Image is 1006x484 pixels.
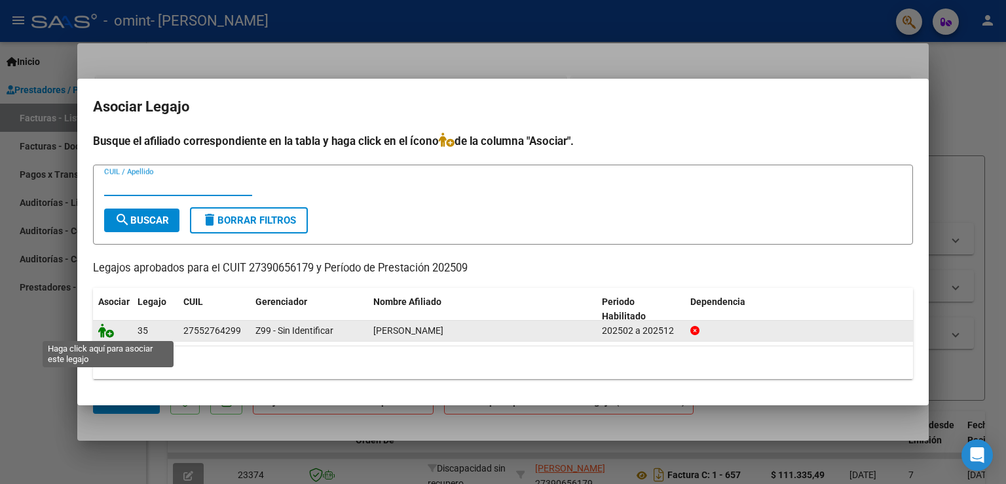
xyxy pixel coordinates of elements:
[138,325,148,336] span: 35
[183,323,241,338] div: 27552764299
[93,346,913,379] div: 1 registros
[250,288,368,331] datatable-header-cell: Gerenciador
[178,288,250,331] datatable-header-cell: CUIL
[93,288,132,331] datatable-header-cell: Asociar
[93,132,913,150] h4: Busque el afiliado correspondiente en la tabla y haga click en el ícono de la columna "Asociar".
[104,209,179,232] button: Buscar
[373,296,441,307] span: Nombre Afiliado
[685,288,914,331] datatable-header-cell: Dependencia
[93,94,913,119] h2: Asociar Legajo
[183,296,203,307] span: CUIL
[368,288,597,331] datatable-header-cell: Nombre Afiliado
[690,296,745,307] span: Dependencia
[98,296,130,307] span: Asociar
[202,212,217,228] mat-icon: delete
[255,296,307,307] span: Gerenciador
[202,214,296,226] span: Borrar Filtros
[115,212,130,228] mat-icon: search
[132,288,178,331] datatable-header-cell: Legajo
[115,214,169,226] span: Buscar
[190,207,308,233] button: Borrar Filtros
[602,296,646,322] span: Periodo Habilitado
[255,325,333,336] span: Z99 - Sin Identificar
[597,288,685,331] datatable-header-cell: Periodo Habilitado
[602,323,680,338] div: 202502 a 202512
[93,260,913,277] p: Legajos aprobados para el CUIT 27390656179 y Período de Prestación 202509
[961,439,993,471] div: Open Intercom Messenger
[138,296,166,307] span: Legajo
[373,325,443,336] span: ELIA SANTOS JULIANA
